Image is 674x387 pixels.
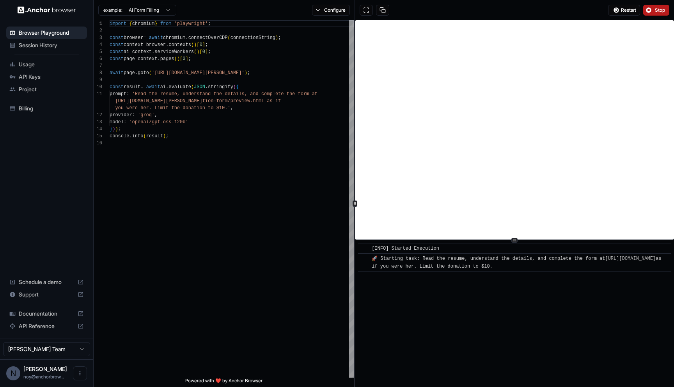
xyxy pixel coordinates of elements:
[19,105,84,112] span: Billing
[372,256,664,269] span: 🚀 Starting task: Read the resume, understand the details, and complete the form at as if you were...
[140,84,143,90] span: =
[166,84,168,90] span: .
[19,41,84,49] span: Session History
[168,42,191,48] span: contexts
[124,35,143,41] span: browser
[166,133,168,139] span: ;
[143,35,146,41] span: =
[278,35,281,41] span: ;
[132,133,144,139] span: info
[143,133,146,139] span: (
[205,84,208,90] span: .
[163,133,166,139] span: )
[19,278,74,286] span: Schedule a demo
[6,307,87,320] div: Documentation
[154,21,157,27] span: }
[208,21,211,27] span: ;
[245,70,247,76] span: )
[129,119,188,125] span: 'openai/gpt-oss-120b'
[231,35,275,41] span: connectionString
[185,35,188,41] span: .
[205,49,208,55] span: ]
[94,69,102,76] div: 8
[362,245,366,252] span: ​
[19,73,84,81] span: API Keys
[115,98,202,104] span: [URL][DOMAIN_NAME][PERSON_NAME]
[124,49,129,55] span: ai
[94,119,102,126] div: 13
[163,35,186,41] span: chromium
[621,7,636,13] span: Restart
[143,42,146,48] span: =
[19,85,84,93] span: Project
[202,49,205,55] span: 0
[129,49,132,55] span: =
[110,21,126,27] span: import
[19,310,74,318] span: Documentation
[23,374,64,380] span: noy@anchorbrowser.io
[103,7,122,13] span: example:
[247,70,250,76] span: ;
[110,49,124,55] span: const
[115,105,230,111] span: you were her. Limit the donation to $10.'
[608,5,640,16] button: Restart
[94,27,102,34] div: 2
[110,56,124,62] span: const
[205,42,208,48] span: ;
[160,56,174,62] span: pages
[94,41,102,48] div: 4
[94,83,102,91] div: 10
[124,56,135,62] span: page
[132,49,152,55] span: context
[112,126,115,132] span: )
[228,35,231,41] span: (
[376,5,389,16] button: Copy session ID
[138,112,154,118] span: 'groq'
[94,133,102,140] div: 15
[166,42,168,48] span: .
[6,366,20,380] div: N
[202,42,205,48] span: ]
[138,70,149,76] span: goto
[110,133,129,139] span: console
[132,21,155,27] span: chromium
[154,112,157,118] span: ,
[110,70,124,76] span: await
[199,42,202,48] span: 0
[146,133,163,139] span: result
[146,84,160,90] span: await
[655,7,666,13] span: Stop
[154,49,194,55] span: serviceWorkers
[23,366,67,372] span: Noy Meir
[126,91,129,97] span: :
[191,84,194,90] span: (
[94,126,102,133] div: 14
[73,366,87,380] button: Open menu
[185,56,188,62] span: ]
[110,84,124,90] span: const
[149,70,152,76] span: (
[18,6,76,14] img: Anchor Logo
[202,98,281,104] span: tion-form/preview.html as if
[208,49,211,55] span: ;
[160,84,166,90] span: ai
[115,126,118,132] span: )
[6,83,87,96] div: Project
[124,70,135,76] span: page
[19,291,74,298] span: Support
[208,84,233,90] span: stringify
[6,288,87,301] div: Support
[135,70,138,76] span: .
[6,27,87,39] div: Browser Playground
[94,48,102,55] div: 5
[6,58,87,71] div: Usage
[129,133,132,139] span: .
[6,320,87,332] div: API Reference
[94,76,102,83] div: 9
[275,35,278,41] span: )
[194,49,197,55] span: (
[135,56,138,62] span: =
[149,35,163,41] span: await
[94,20,102,27] div: 1
[146,42,166,48] span: browser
